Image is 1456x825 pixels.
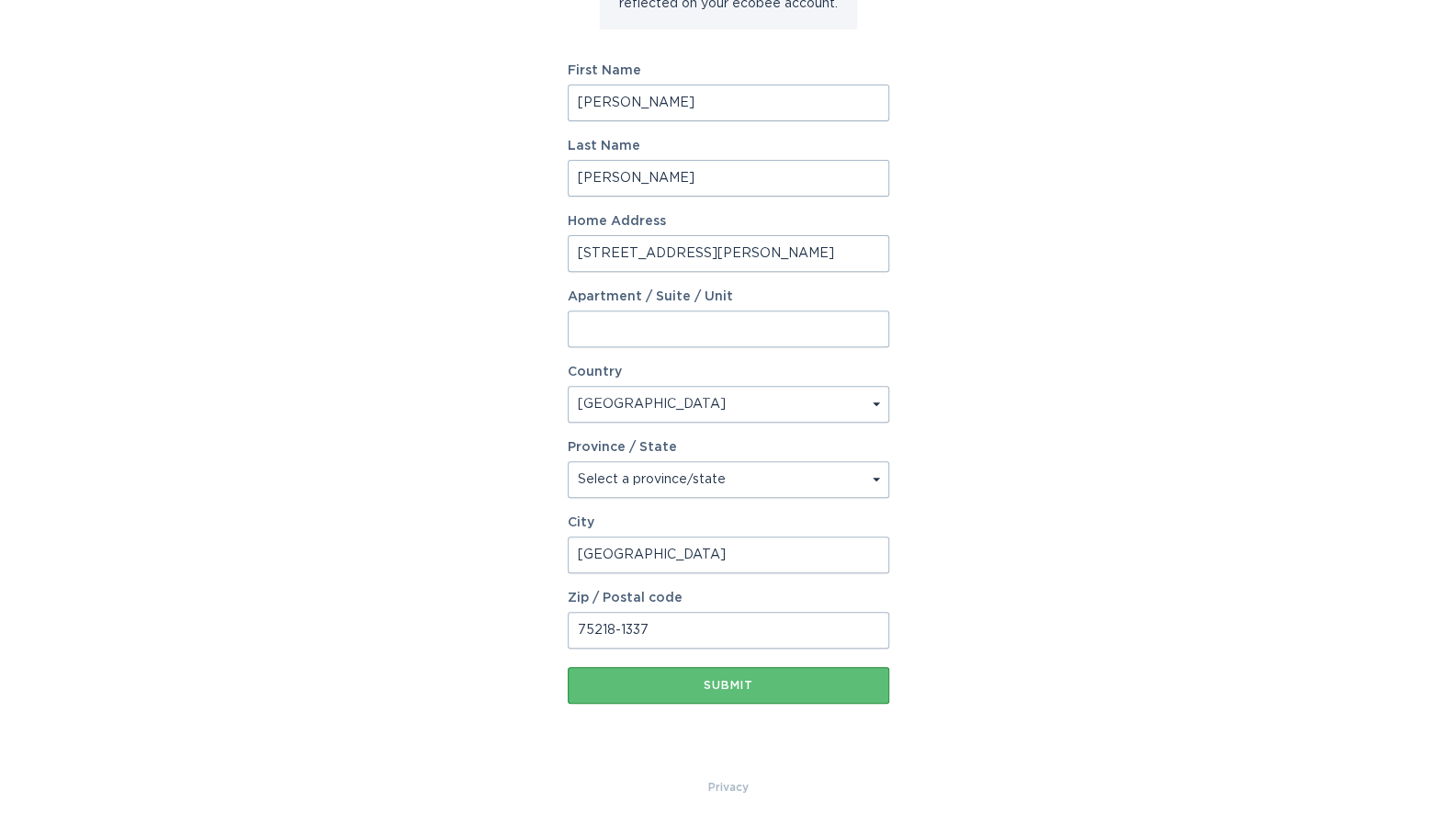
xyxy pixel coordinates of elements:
label: First Name [568,64,889,77]
label: Apartment / Suite / Unit [568,290,889,303]
label: Zip / Postal code [568,592,889,605]
label: Country [568,366,622,379]
label: Province / State [568,441,677,454]
label: Last Name [568,140,889,153]
a: Privacy Policy & Terms of Use [708,777,749,797]
button: Submit [568,667,889,704]
label: City [568,516,889,529]
div: Submit [577,680,880,691]
label: Home Address [568,215,889,228]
